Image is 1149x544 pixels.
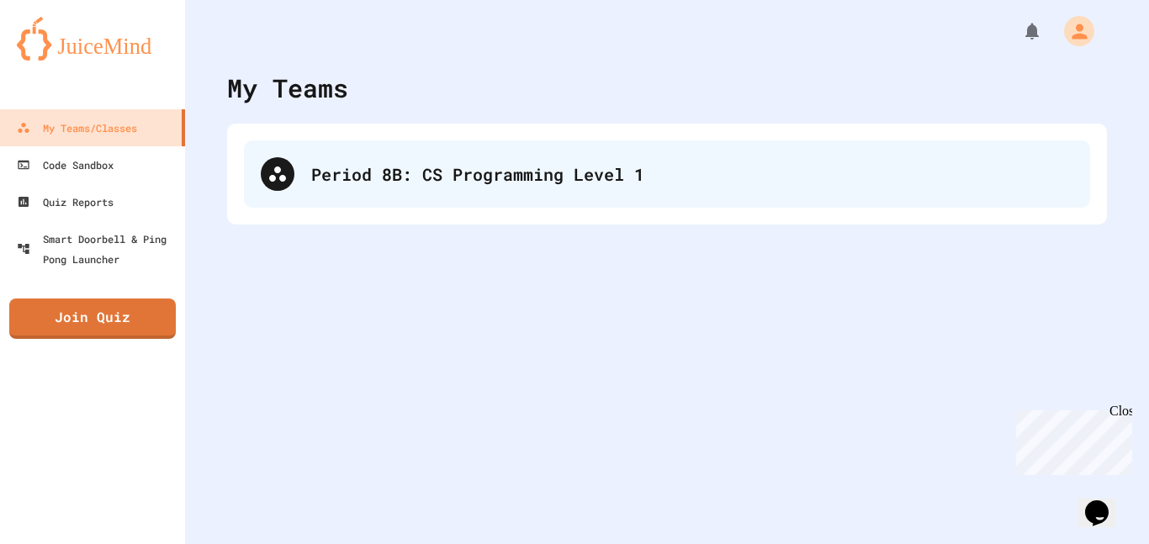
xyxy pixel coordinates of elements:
[17,118,137,138] div: My Teams/Classes
[17,229,178,269] div: Smart Doorbell & Ping Pong Launcher
[311,161,1073,187] div: Period 8B: CS Programming Level 1
[1009,404,1132,475] iframe: chat widget
[1078,477,1132,527] iframe: chat widget
[7,7,116,107] div: Chat with us now!Close
[227,69,348,107] div: My Teams
[244,140,1090,208] div: Period 8B: CS Programming Level 1
[1046,12,1099,50] div: My Account
[991,17,1046,45] div: My Notifications
[17,155,114,175] div: Code Sandbox
[17,192,114,212] div: Quiz Reports
[17,17,168,61] img: logo-orange.svg
[9,298,176,339] a: Join Quiz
